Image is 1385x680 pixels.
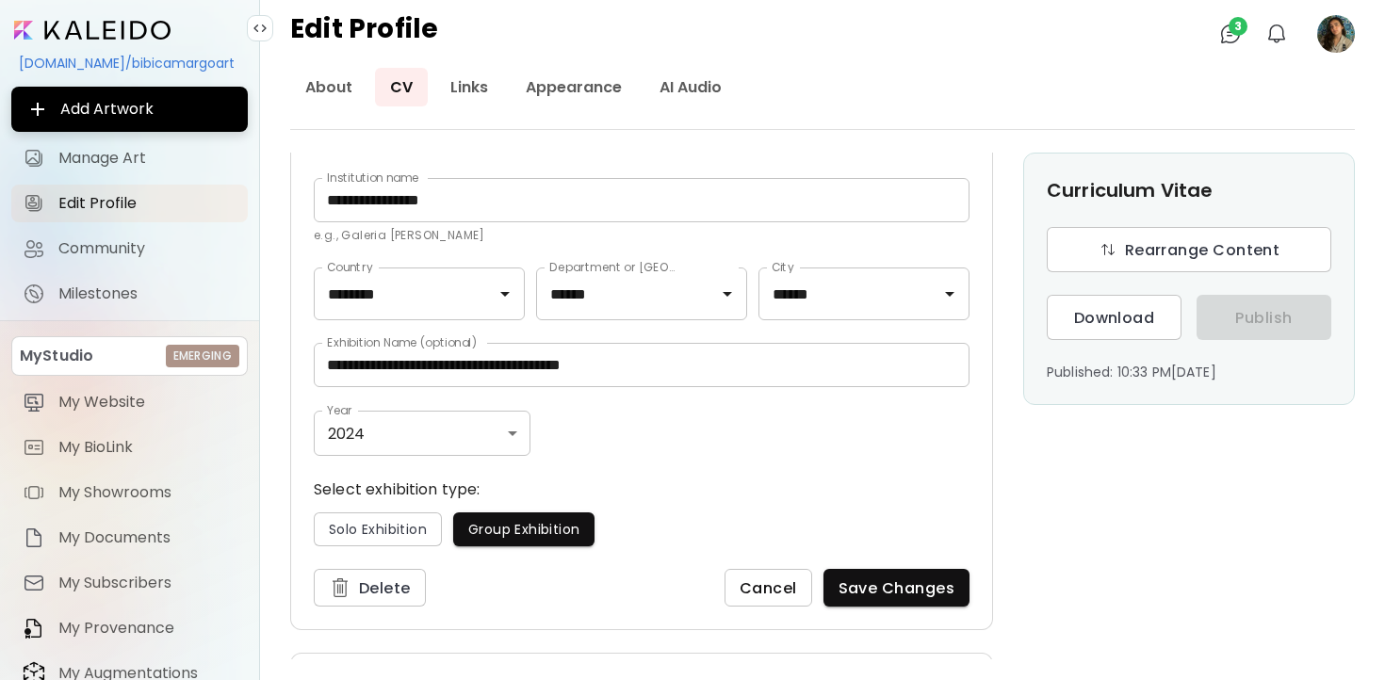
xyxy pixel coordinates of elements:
[11,429,248,466] a: itemMy BioLink
[20,345,93,367] p: MyStudio
[329,576,411,599] span: Delete
[58,574,236,592] span: My Subscribers
[58,483,236,502] span: My Showrooms
[23,436,45,459] img: item
[23,237,45,260] img: Community icon
[23,147,45,170] img: Manage Art icon
[492,281,518,307] button: Open
[23,481,45,504] img: item
[314,478,969,501] p: Select exhibition type:
[314,569,426,607] button: delete-iconDelete
[329,576,351,599] img: delete-icon
[11,139,248,177] a: Manage Art iconManage Art
[1047,295,1181,340] button: Download
[468,520,579,540] span: Group Exhibition
[23,617,45,640] img: item
[253,21,268,36] img: collapse
[644,68,737,106] a: AI Audio
[11,185,248,222] a: Edit Profile iconEdit Profile
[11,230,248,267] a: Community iconCommunity
[453,512,595,546] button: Group Exhibition
[1261,18,1293,50] button: bellIcon
[11,609,248,647] a: itemMy Provenance
[11,564,248,602] a: itemMy Subscribers
[11,275,248,313] a: completeMilestones iconMilestones
[1099,240,1117,259] img: Rearrange Content
[11,474,248,511] a: itemMy Showrooms
[11,87,248,132] button: Add Artwork
[314,226,969,245] p: e.g., Galeria [PERSON_NAME]
[58,239,236,258] span: Community
[1062,308,1166,328] span: Download
[1047,363,1331,381] p: Published: 10:33 PM[DATE]
[23,283,45,305] img: Milestones icon
[1219,23,1242,45] img: chatIcon
[1047,227,1331,272] button: Rearrange ContentRearrange Content
[314,411,530,457] div: 2024
[58,528,236,547] span: My Documents
[375,68,428,106] a: CV
[23,391,45,413] img: item
[58,393,236,412] span: My Website
[1229,17,1247,36] span: 3
[58,194,236,213] span: Edit Profile
[23,572,45,594] img: item
[23,192,45,215] img: Edit Profile icon
[11,519,248,557] a: itemMy Documents
[329,520,427,540] span: Solo Exhibition
[58,619,236,638] span: My Provenance
[1062,240,1316,260] span: Rearrange Content
[435,68,503,106] a: Links
[11,47,248,79] div: [DOMAIN_NAME]/bibicamargoart
[11,383,248,421] a: itemMy Website
[314,512,442,546] button: Solo Exhibition
[290,68,367,106] a: About
[823,569,970,607] button: Save Changes
[839,578,955,598] span: Save Changes
[58,284,236,303] span: Milestones
[937,281,963,307] button: Open
[1047,176,1213,204] h4: Curriculum Vitae
[290,15,438,53] h4: Edit Profile
[58,149,236,168] span: Manage Art
[58,438,236,457] span: My BioLink
[740,578,797,598] span: Cancel
[725,569,812,607] button: Cancel
[26,98,233,121] span: Add Artwork
[511,68,637,106] a: Appearance
[23,526,45,549] img: item
[714,281,741,307] button: Open
[173,348,232,364] h6: Emerging
[1265,23,1288,45] img: bellIcon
